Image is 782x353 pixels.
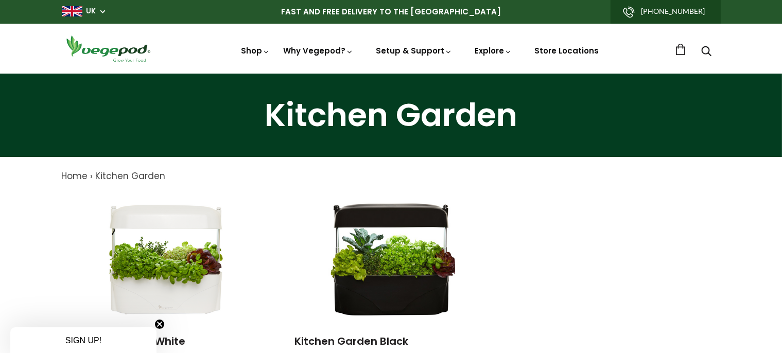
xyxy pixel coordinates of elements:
img: gb_large.png [62,6,82,16]
a: Explore [475,45,512,56]
a: Search [701,47,711,58]
img: Vegepod [62,34,154,63]
a: Shop [241,45,270,56]
nav: breadcrumbs [62,170,721,183]
span: SIGN UP! [65,336,101,345]
a: Why Vegepod? [284,45,354,56]
div: SIGN UP!Close teaser [10,327,157,353]
a: Home [62,170,88,182]
a: UK [86,6,96,16]
a: Store Locations [535,45,599,56]
img: Kitchen Garden Black [326,193,455,322]
h1: Kitchen Garden [13,99,769,131]
a: Setup & Support [376,45,453,56]
a: Kitchen Garden [96,170,166,182]
button: Close teaser [154,319,165,329]
span: › [91,170,93,182]
img: Kitchen Garden White [101,193,230,322]
a: Kitchen Garden Black [294,334,408,348]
